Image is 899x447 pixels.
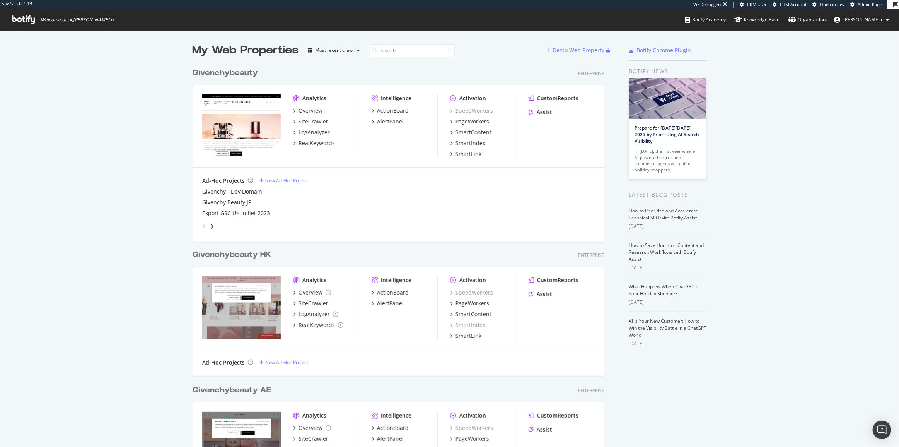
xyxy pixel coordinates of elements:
[299,321,335,329] div: RealKeywords
[685,9,726,30] a: Botify Academy
[381,412,411,420] div: Intelligence
[529,290,552,298] a: Assist
[547,47,606,53] a: Demo Web Property
[193,249,274,260] a: Givenchybeauty HK
[302,94,326,102] div: Analytics
[637,46,691,54] div: Botify Chrome Plugin
[450,332,481,340] a: SmartLink
[316,48,354,53] div: Most recent crawl
[450,435,489,443] a: PageWorkers
[41,17,114,23] span: Welcome back, [PERSON_NAME].r !
[459,276,486,284] div: Activation
[299,107,322,115] div: Overview
[529,412,578,420] a: CustomReports
[459,94,486,102] div: Activation
[459,412,486,420] div: Activation
[747,2,767,7] span: CRM User
[693,2,721,8] div: Viz Debugger:
[450,139,485,147] a: SmartIndex
[377,289,409,296] div: ActionBoard
[629,67,707,75] div: Botify news
[377,435,404,443] div: AlertPanel
[812,2,844,8] a: Open in dev
[450,150,481,158] a: SmartLink
[529,94,578,102] a: CustomReports
[450,107,493,115] a: SpeedWorkers
[450,310,491,318] a: SmartContent
[372,435,404,443] a: AlertPanel
[537,108,552,116] div: Assist
[193,67,261,79] a: Givenchybeauty
[780,2,807,7] span: CRM Account
[302,412,326,420] div: Analytics
[377,300,404,307] div: AlertPanel
[788,9,828,30] a: Organizations
[537,426,552,433] div: Assist
[455,332,481,340] div: SmartLink
[635,125,699,144] a: Prepare for [DATE][DATE] 2025 by Prioritizing AI Search Visibility
[202,209,270,217] a: Export GSC UK juillet 2023
[199,220,209,233] div: angle-left
[455,310,491,318] div: SmartContent
[372,424,409,432] a: ActionBoard
[828,14,895,26] button: [PERSON_NAME].r
[293,435,328,443] a: SiteCrawler
[537,290,552,298] div: Assist
[740,2,767,8] a: CRM User
[455,128,491,136] div: SmartContent
[455,118,489,125] div: PageWorkers
[370,44,455,57] input: Search
[193,249,271,260] div: Givenchybeauty HK
[788,16,828,24] div: Organizations
[629,46,691,54] a: Botify Chrome Plugin
[629,190,707,199] div: Latest Blog Posts
[455,139,485,147] div: SmartIndex
[578,70,604,77] div: Enterprise
[377,424,409,432] div: ActionBoard
[450,289,493,296] a: SpeedWorkers
[547,44,606,57] button: Demo Web Property
[537,94,578,102] div: CustomReports
[773,2,807,8] a: CRM Account
[299,128,330,136] div: LogAnalyzer
[629,264,707,271] div: [DATE]
[450,128,491,136] a: SmartContent
[629,283,699,297] a: What Happens When ChatGPT Is Your Holiday Shopper?
[265,359,308,366] div: New Ad-Hoc Project
[578,387,604,394] div: Enterprise
[293,118,328,125] a: SiteCrawler
[450,424,493,432] div: SpeedWorkers
[381,94,411,102] div: Intelligence
[299,139,335,147] div: RealKeywords
[202,188,262,195] div: Givenchy - Dev Domain
[293,424,331,432] a: Overview
[299,118,328,125] div: SiteCrawler
[293,139,335,147] a: RealKeywords
[193,43,299,58] div: My Web Properties
[193,67,258,79] div: Givenchybeauty
[372,300,404,307] a: AlertPanel
[202,199,251,206] div: Givenchy Beauty JP
[537,412,578,420] div: CustomReports
[873,421,891,439] div: Open Intercom Messenger
[553,46,605,54] div: Demo Web Property
[455,300,489,307] div: PageWorkers
[193,385,271,396] div: Givenchybeauty AE
[529,108,552,116] a: Assist
[850,2,882,8] a: Admin Page
[193,385,275,396] a: Givenchybeauty AE
[455,435,489,443] div: PageWorkers
[202,276,281,339] img: shopgivenchybeauty.hk
[372,289,409,296] a: ActionBoard
[299,300,328,307] div: SiteCrawler
[293,310,338,318] a: LogAnalyzer
[293,107,322,115] a: Overview
[305,44,363,57] button: Most recent crawl
[858,2,882,7] span: Admin Page
[259,177,308,184] a: New Ad-Hoc Project
[372,118,404,125] a: AlertPanel
[629,340,707,347] div: [DATE]
[381,276,411,284] div: Intelligence
[377,107,409,115] div: ActionBoard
